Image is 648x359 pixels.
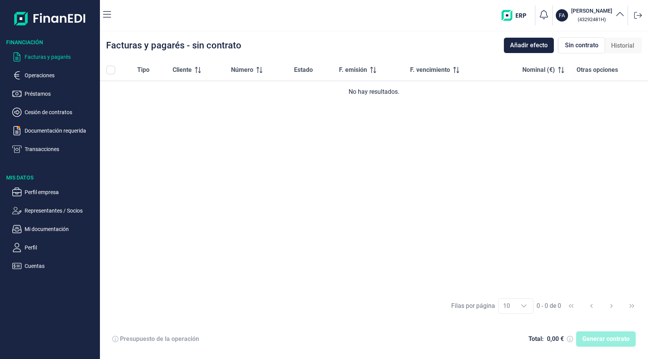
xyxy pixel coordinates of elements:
[502,10,532,21] img: erp
[12,71,97,80] button: Operaciones
[451,301,495,311] div: Filas por página
[25,52,97,61] p: Facturas y pagarés
[25,71,97,80] p: Operaciones
[231,65,253,75] span: Número
[25,206,97,215] p: Representantes / Socios
[106,87,642,96] div: No hay resultados.
[12,145,97,154] button: Transacciones
[25,108,97,117] p: Cesión de contratos
[12,89,97,98] button: Préstamos
[504,38,554,53] button: Añadir efecto
[12,52,97,61] button: Facturas y pagarés
[12,261,97,271] button: Cuentas
[515,299,533,313] div: Choose
[537,303,561,309] span: 0 - 0 de 0
[571,7,612,15] h3: [PERSON_NAME]
[556,7,625,24] button: FA[PERSON_NAME] (43292481H)
[120,335,199,343] div: Presupuesto de la operación
[12,224,97,234] button: Mi documentación
[611,41,634,50] span: Historial
[602,297,621,315] button: Next Page
[106,41,241,50] div: Facturas y pagarés - sin contrato
[562,297,580,315] button: First Page
[12,126,97,135] button: Documentación requerida
[12,243,97,252] button: Perfil
[339,65,367,75] span: F. emisión
[12,108,97,117] button: Cesión de contratos
[410,65,450,75] span: F. vencimiento
[25,145,97,154] p: Transacciones
[582,297,601,315] button: Previous Page
[106,65,115,75] div: All items unselected
[605,38,640,53] div: Historial
[25,224,97,234] p: Mi documentación
[578,17,606,22] small: Copiar cif
[547,335,564,343] div: 0,00 €
[528,335,544,343] div: Total:
[25,188,97,197] p: Perfil empresa
[25,89,97,98] p: Préstamos
[14,6,86,31] img: Logo de aplicación
[294,65,313,75] span: Estado
[623,297,641,315] button: Last Page
[25,261,97,271] p: Cuentas
[137,65,150,75] span: Tipo
[565,41,598,50] span: Sin contrato
[25,243,97,252] p: Perfil
[522,65,555,75] span: Nominal (€)
[12,206,97,215] button: Representantes / Socios
[173,65,192,75] span: Cliente
[510,41,548,50] span: Añadir efecto
[12,188,97,197] button: Perfil empresa
[25,126,97,135] p: Documentación requerida
[558,37,605,53] div: Sin contrato
[559,12,565,19] p: FA
[577,65,618,75] span: Otras opciones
